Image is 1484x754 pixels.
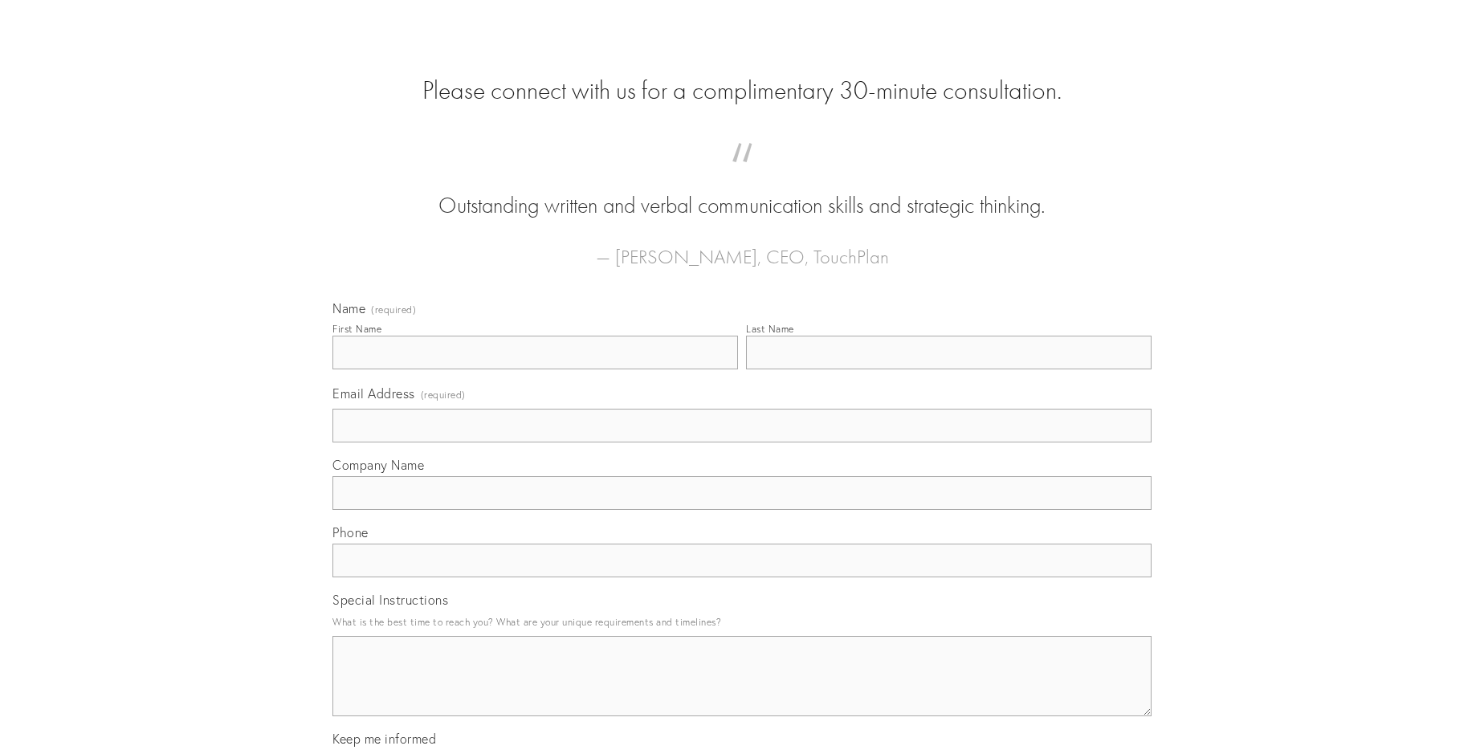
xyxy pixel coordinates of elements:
figcaption: — [PERSON_NAME], CEO, TouchPlan [358,222,1126,273]
span: “ [358,159,1126,190]
blockquote: Outstanding written and verbal communication skills and strategic thinking. [358,159,1126,222]
span: Special Instructions [332,592,448,608]
div: First Name [332,323,381,335]
p: What is the best time to reach you? What are your unique requirements and timelines? [332,611,1152,633]
h2: Please connect with us for a complimentary 30-minute consultation. [332,75,1152,106]
span: (required) [421,384,466,406]
span: Email Address [332,385,415,401]
span: Keep me informed [332,731,436,747]
span: Company Name [332,457,424,473]
span: (required) [371,305,416,315]
div: Last Name [746,323,794,335]
span: Name [332,300,365,316]
span: Phone [332,524,369,540]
